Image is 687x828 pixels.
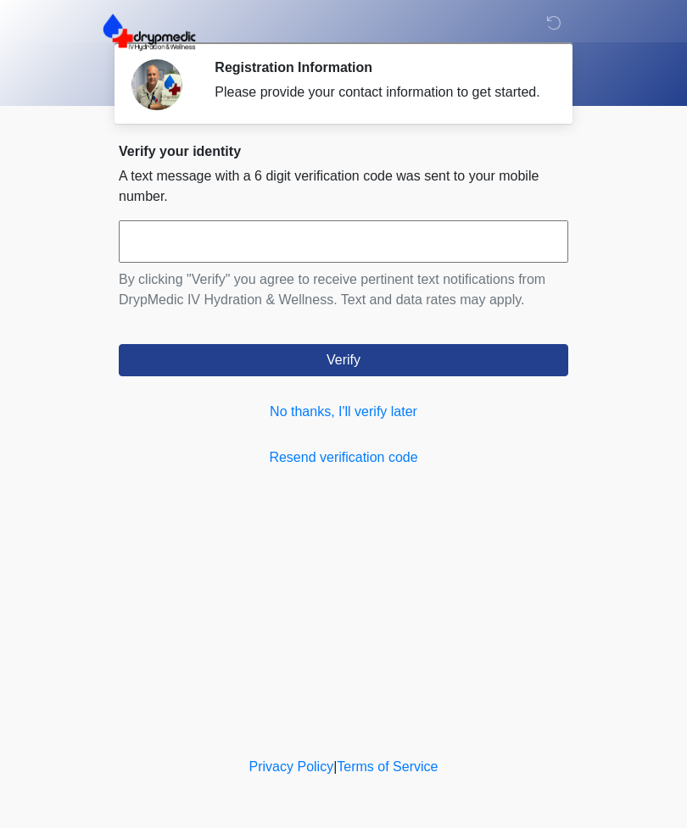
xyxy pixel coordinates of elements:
[215,82,543,103] div: Please provide your contact information to get started.
[119,166,568,207] p: A text message with a 6 digit verification code was sent to your mobile number.
[337,759,438,774] a: Terms of Service
[119,402,568,422] a: No thanks, I'll verify later
[102,13,197,52] img: DrypMedic IV Hydration & Wellness Logo
[131,59,182,110] img: Agent Avatar
[333,759,337,774] a: |
[215,59,543,75] h2: Registration Information
[119,447,568,468] a: Resend verification code
[119,344,568,376] button: Verify
[119,143,568,159] h2: Verify your identity
[119,270,568,310] p: By clicking "Verify" you agree to receive pertinent text notifications from DrypMedic IV Hydratio...
[249,759,334,774] a: Privacy Policy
